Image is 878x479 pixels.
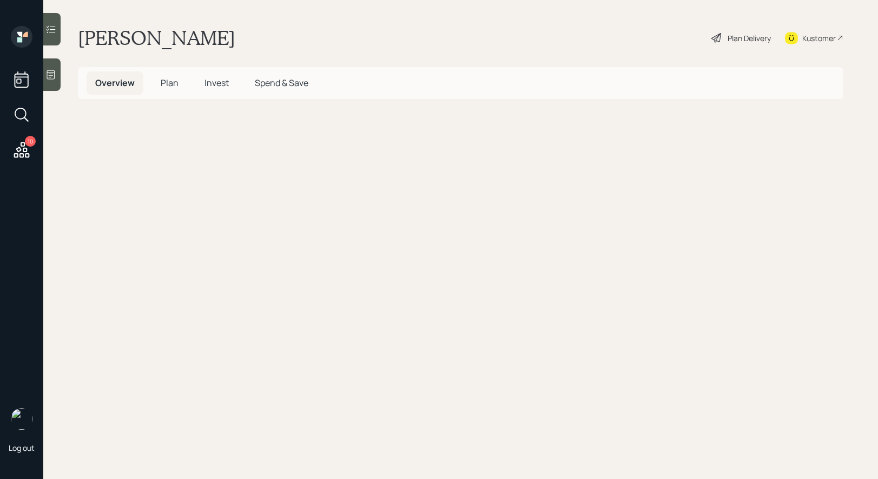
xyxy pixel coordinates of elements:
[161,77,179,89] span: Plan
[728,32,771,44] div: Plan Delivery
[78,26,235,50] h1: [PERSON_NAME]
[204,77,229,89] span: Invest
[9,443,35,453] div: Log out
[255,77,308,89] span: Spend & Save
[95,77,135,89] span: Overview
[11,408,32,430] img: treva-nostdahl-headshot.png
[25,136,36,147] div: 10
[802,32,836,44] div: Kustomer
